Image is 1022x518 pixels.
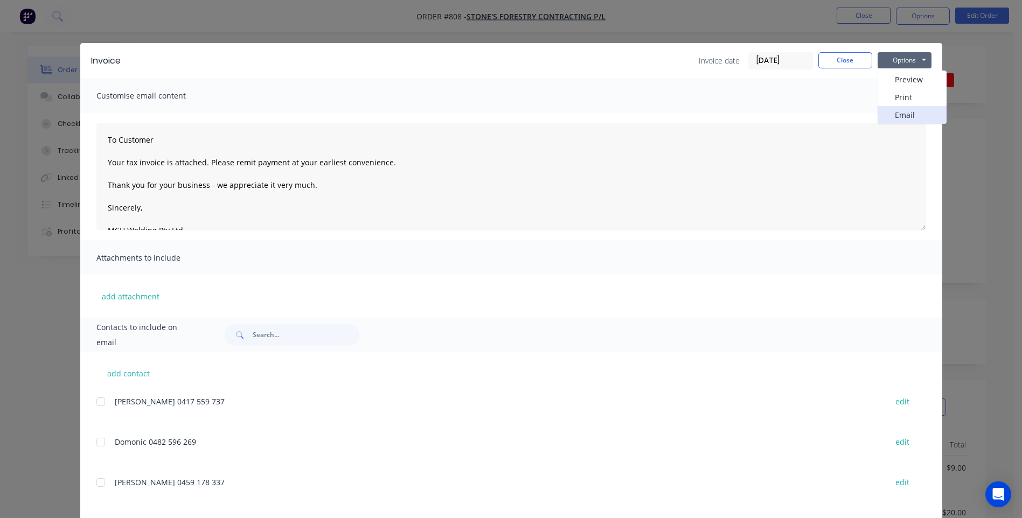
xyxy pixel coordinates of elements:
span: [PERSON_NAME] 0459 178 337 [115,477,225,487]
button: Email [878,106,947,124]
button: Close [818,52,872,68]
button: add contact [96,365,161,381]
div: Invoice [91,54,121,67]
button: Options [878,52,931,68]
textarea: To Customer Your tax invoice is attached. Please remit payment at your earliest convenience. Than... [96,123,926,230]
button: Print [878,88,947,106]
button: Preview [878,71,947,88]
button: add attachment [96,288,165,304]
input: Search... [253,324,359,346]
button: edit [889,435,916,449]
button: edit [889,394,916,409]
span: Contacts to include on email [96,320,198,350]
span: Customise email content [96,88,215,103]
span: Domonic 0482 596 269 [115,437,196,447]
span: Invoice date [699,55,740,66]
span: [PERSON_NAME] 0417 559 737 [115,396,225,407]
button: edit [889,475,916,489]
div: Open Intercom Messenger [985,481,1011,507]
span: Attachments to include [96,250,215,265]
